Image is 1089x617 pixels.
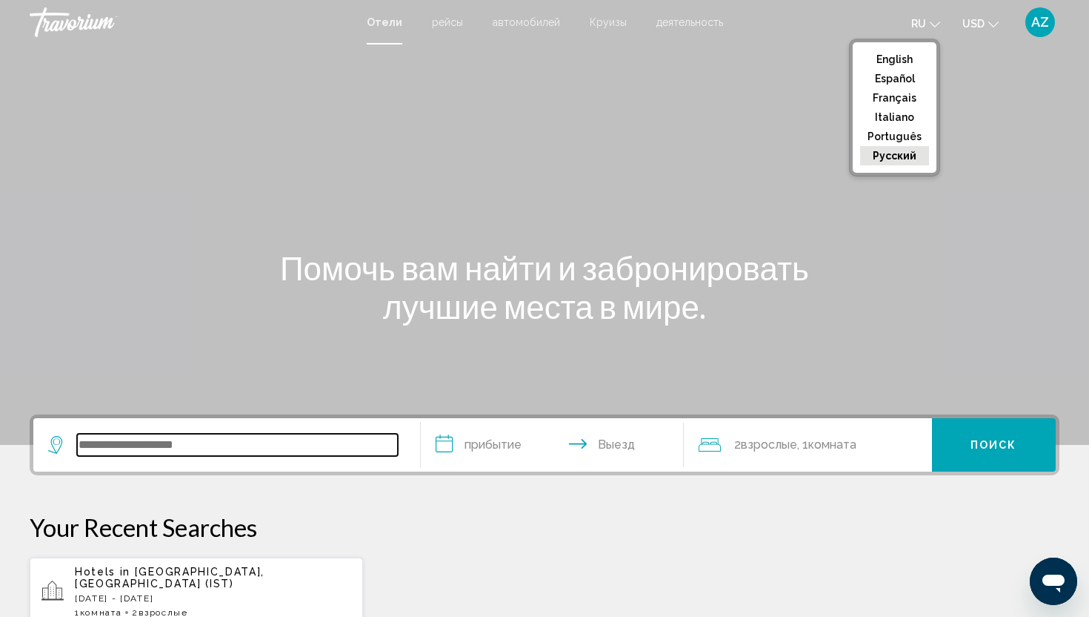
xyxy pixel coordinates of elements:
p: Your Recent Searches [30,512,1059,542]
button: Italiano [860,108,929,127]
button: Español [860,69,929,88]
a: рейсы [432,16,463,28]
button: Português [860,127,929,146]
button: русский [860,146,929,165]
button: Check in and out dates [421,418,684,472]
span: Комната [808,438,856,452]
button: English [860,50,929,69]
span: Поиск [970,440,1017,452]
span: , 1 [797,435,856,455]
h1: Помочь вам найти и забронировать лучшие места в мире. [267,248,822,326]
span: [GEOGRAPHIC_DATA], [GEOGRAPHIC_DATA] (IST) [75,566,264,590]
button: Change language [911,13,940,34]
button: User Menu [1021,7,1059,38]
span: ru [911,18,926,30]
button: Français [860,88,929,108]
span: 2 [734,435,797,455]
span: Hotels in [75,566,130,578]
a: деятельность [656,16,723,28]
a: Круизы [590,16,627,28]
span: Взрослые [741,438,797,452]
button: Поиск [932,418,1056,472]
p: [DATE] - [DATE] [75,593,351,604]
span: USD [962,18,985,30]
iframe: Кнопка запуска окна обмена сообщениями [1030,558,1077,605]
a: автомобилей [493,16,560,28]
button: Change currency [962,13,999,34]
button: Travelers: 2 adults, 0 children [684,418,932,472]
span: AZ [1031,15,1049,30]
a: Travorium [30,7,352,37]
a: Отели [367,16,402,28]
div: Search widget [33,418,1056,472]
